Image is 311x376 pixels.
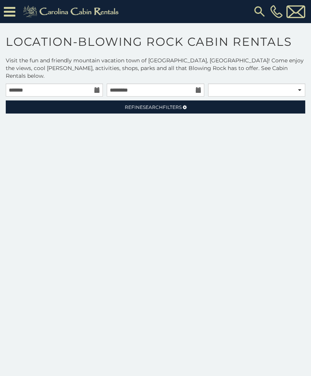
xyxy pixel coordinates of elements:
[143,104,163,110] span: Search
[253,5,266,18] img: search-regular.svg
[268,5,285,18] a: [PHONE_NUMBER]
[19,4,125,19] img: Khaki-logo.png
[6,100,305,114] a: RefineSearchFilters
[125,104,182,110] span: Refine Filters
